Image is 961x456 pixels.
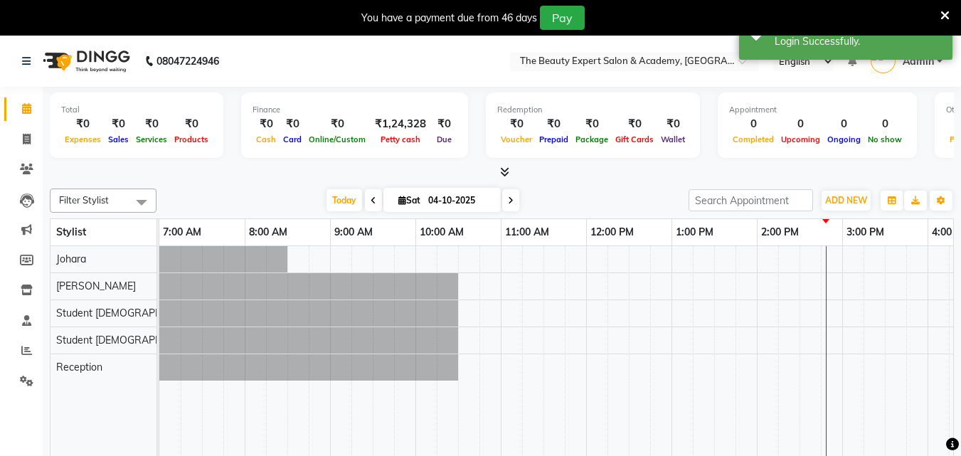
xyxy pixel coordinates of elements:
a: 11:00 AM [501,222,553,243]
span: Petty cash [377,134,424,144]
div: ₹0 [132,116,171,132]
span: Admin [903,54,934,69]
img: Admin [871,48,896,73]
div: ₹0 [432,116,457,132]
a: 7:00 AM [159,222,205,243]
div: ₹0 [536,116,572,132]
span: Sales [105,134,132,144]
span: Expenses [61,134,105,144]
span: Stylist [56,226,86,238]
span: Filter Stylist [59,194,109,206]
div: 0 [777,116,824,132]
span: Sat [395,195,424,206]
input: Search Appointment [689,189,813,211]
span: Cash [253,134,280,144]
div: ₹0 [612,116,657,132]
div: Total [61,104,212,116]
span: [PERSON_NAME] [56,280,136,292]
span: Prepaid [536,134,572,144]
span: Gift Cards [612,134,657,144]
div: ₹0 [61,116,105,132]
span: ADD NEW [825,195,867,206]
a: 8:00 AM [245,222,291,243]
div: ₹0 [253,116,280,132]
div: Login Successfully. [775,34,942,49]
div: You have a payment due from 46 days [361,11,537,26]
span: No show [864,134,906,144]
img: logo [36,41,134,81]
span: Reception [56,361,102,373]
b: 08047224946 [156,41,219,81]
span: Ongoing [824,134,864,144]
div: ₹0 [497,116,536,132]
div: 0 [864,116,906,132]
span: Voucher [497,134,536,144]
a: 10:00 AM [416,222,467,243]
span: Completed [729,134,777,144]
a: 12:00 PM [587,222,637,243]
div: ₹0 [305,116,369,132]
div: ₹0 [280,116,305,132]
span: Package [572,134,612,144]
div: ₹0 [171,116,212,132]
div: ₹1,24,328 [369,116,432,132]
div: 0 [729,116,777,132]
div: 0 [824,116,864,132]
a: 1:00 PM [672,222,717,243]
span: Student [DEMOGRAPHIC_DATA] [56,334,206,346]
div: ₹0 [657,116,689,132]
input: 2025-10-04 [424,190,495,211]
a: 9:00 AM [331,222,376,243]
span: Today [326,189,362,211]
button: ADD NEW [822,191,871,211]
span: Student [DEMOGRAPHIC_DATA] [56,307,206,319]
div: Finance [253,104,457,116]
span: Johara [56,253,86,265]
span: Card [280,134,305,144]
div: ₹0 [572,116,612,132]
button: Pay [540,6,585,30]
a: 2:00 PM [758,222,802,243]
span: Wallet [657,134,689,144]
span: Online/Custom [305,134,369,144]
span: Services [132,134,171,144]
span: Products [171,134,212,144]
div: Appointment [729,104,906,116]
div: ₹0 [105,116,132,132]
span: Upcoming [777,134,824,144]
span: Due [433,134,455,144]
a: 3:00 PM [843,222,888,243]
div: Redemption [497,104,689,116]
